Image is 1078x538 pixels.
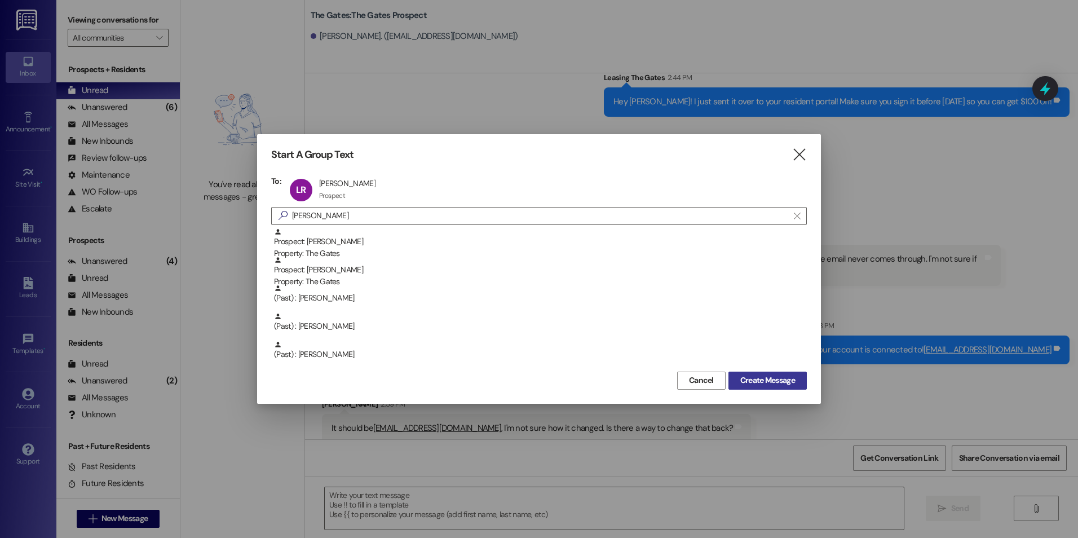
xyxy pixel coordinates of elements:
[740,374,795,386] span: Create Message
[274,341,807,360] div: (Past) : [PERSON_NAME]
[296,184,306,196] span: LR
[271,284,807,312] div: (Past) : [PERSON_NAME]
[677,372,726,390] button: Cancel
[271,256,807,284] div: Prospect: [PERSON_NAME]Property: The Gates
[271,341,807,369] div: (Past) : [PERSON_NAME]
[271,228,807,256] div: Prospect: [PERSON_NAME]Property: The Gates
[274,284,807,304] div: (Past) : [PERSON_NAME]
[319,178,375,188] div: [PERSON_NAME]
[274,312,807,332] div: (Past) : [PERSON_NAME]
[319,191,345,200] div: Prospect
[788,208,806,224] button: Clear text
[271,176,281,186] h3: To:
[292,208,788,224] input: Search for any contact or apartment
[689,374,714,386] span: Cancel
[271,148,354,161] h3: Start A Group Text
[274,228,807,260] div: Prospect: [PERSON_NAME]
[274,210,292,222] i: 
[728,372,807,390] button: Create Message
[274,248,807,259] div: Property: The Gates
[274,256,807,288] div: Prospect: [PERSON_NAME]
[792,149,807,161] i: 
[271,312,807,341] div: (Past) : [PERSON_NAME]
[794,211,800,221] i: 
[274,276,807,288] div: Property: The Gates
